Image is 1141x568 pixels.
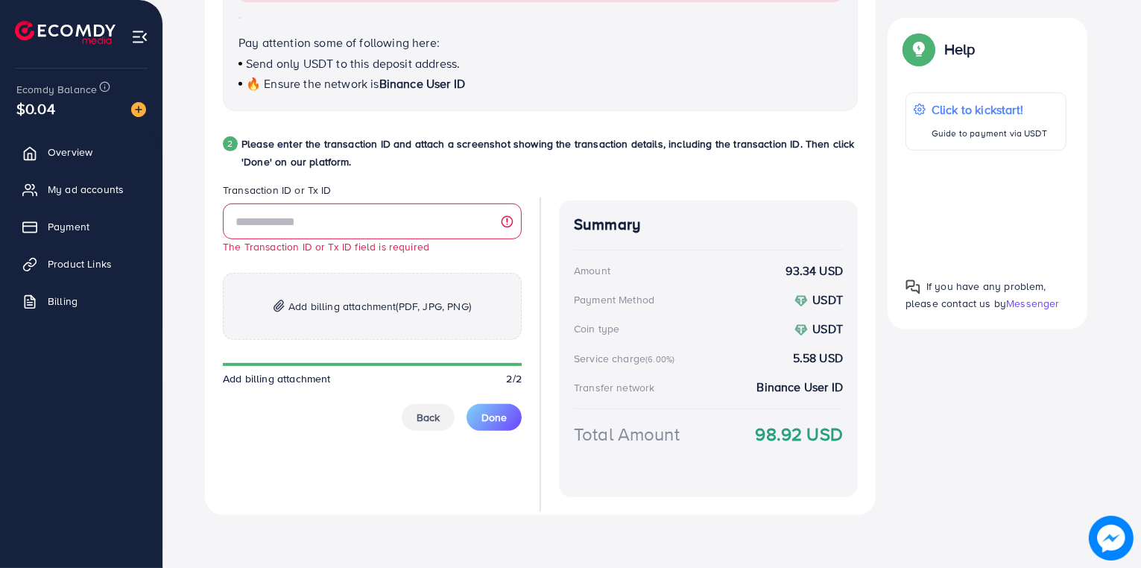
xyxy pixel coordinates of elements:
img: image [131,102,146,117]
div: 2 [223,136,238,151]
span: (PDF, JPG, PNG) [396,299,471,314]
span: Back [417,410,440,425]
span: Ecomdy Balance [16,82,97,97]
p: Please enter the transaction ID and attach a screenshot showing the transaction details, includin... [241,135,858,171]
span: 2/2 [507,371,522,386]
p: Send only USDT to this deposit address. [238,54,842,72]
span: Done [481,410,507,425]
strong: 5.58 USD [793,350,843,367]
strong: USDT [812,321,843,337]
a: Billing [11,286,151,316]
span: Billing [48,294,78,309]
small: The Transaction ID or Tx ID field is required [223,239,429,253]
span: Add billing attachment [223,371,331,386]
div: Service charge [574,351,679,366]
span: My ad accounts [48,182,124,197]
a: Overview [11,137,151,167]
img: coin [794,324,808,337]
a: Payment [11,212,151,242]
img: img [274,300,285,312]
img: menu [131,28,148,45]
a: My ad accounts [11,174,151,204]
img: coin [794,294,808,308]
p: Pay attention some of following here: [238,34,842,51]
span: Product Links [48,256,112,271]
legend: Transaction ID or Tx ID [223,183,522,203]
div: Transfer network [574,380,655,395]
div: Payment Method [574,292,654,307]
strong: Binance User ID [757,379,843,396]
img: image [1089,516,1134,561]
img: logo [15,21,116,44]
strong: USDT [812,291,843,308]
small: (6.00%) [645,353,674,365]
span: 🔥 Ensure the network is [246,75,379,92]
a: Product Links [11,249,151,279]
strong: 98.92 USD [756,421,843,447]
strong: 93.34 USD [786,262,843,280]
img: Popup guide [905,36,932,63]
button: Back [402,404,455,431]
p: Click to kickstart! [932,101,1047,119]
span: Binance User ID [379,75,465,92]
div: Total Amount [574,421,680,447]
p: Help [944,40,976,58]
div: Amount [574,263,610,278]
span: Add billing attachment [288,297,471,315]
div: Coin type [574,321,619,336]
span: Overview [48,145,92,160]
h4: Summary [574,215,843,234]
span: Payment [48,219,89,234]
span: Messenger [1006,296,1059,311]
p: Guide to payment via USDT [932,124,1047,142]
span: $0.04 [16,98,55,119]
span: If you have any problem, please contact us by [905,279,1046,311]
button: Done [467,404,522,431]
img: Popup guide [905,280,920,294]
